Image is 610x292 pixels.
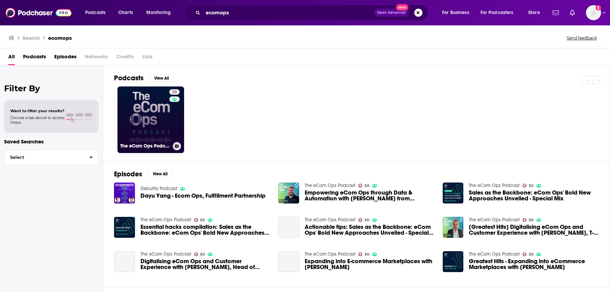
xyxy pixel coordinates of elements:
h3: Search [23,35,40,41]
svg: Add a profile image [596,5,601,11]
a: The eCom Ops Podcast [469,251,520,257]
a: Show notifications dropdown [567,7,578,19]
a: 30 [194,218,205,222]
a: EpisodesView All [114,170,172,178]
a: 30 [522,184,533,188]
a: 30 [358,184,369,188]
a: [Greatest Hits] Digitalising eCom Ops and Customer Experience with Björn Radde, T-Systems Interna... [469,224,599,236]
span: 30 [364,219,369,222]
a: Expanding into E-commerce Marketplaces with David Cikanek [305,258,434,270]
span: Credits [116,51,134,65]
h2: Episodes [114,170,142,178]
a: The eCom Ops Podcast [469,183,520,188]
a: Essential hacks compilation: Sales as the Backbone: eCom Ops' Bold New Approaches Unveiled [140,224,270,236]
img: Dayu Yang - Ecom Ops, Fulfillment Partnership [114,183,135,203]
a: Episodes [54,51,77,65]
h3: The eCom Ops Podcast [120,143,170,149]
button: Open AdvancedNew [374,9,409,17]
a: Podcasts [23,51,46,65]
a: The eCom Ops Podcast [305,217,355,223]
span: For Business [442,8,469,17]
span: Logged in as Society22 [586,5,601,20]
a: Empowering eCom Ops through Data & Automation with William Christensen from DataAutomation [305,190,434,201]
span: 30 [200,253,205,256]
a: 30 [522,218,533,222]
a: Digitalising eCom Ops and Customer Experience with Björn Radde, Head of Digital Marketing & VP of... [114,251,135,272]
img: [Greatest Hits] Digitalising eCom Ops and Customer Experience with Björn Radde, T-Systems Interna... [443,217,464,238]
span: 30 [529,253,533,256]
a: Dayu Yang - Ecom Ops, Fulfillment Partnership [140,193,266,199]
img: Empowering eCom Ops through Data & Automation with William Christensen from DataAutomation [278,183,299,203]
a: Charts [114,7,137,18]
span: 30 [529,219,533,222]
img: User Profile [586,5,601,20]
a: Actionable tips: Sales as the Backbone: eCom Ops' Bold New Approaches Unveiled - Special Mix [278,217,299,238]
span: Lists [142,51,152,65]
a: 30 [358,252,369,256]
span: 30 [200,219,205,222]
h3: ecomops [48,35,72,41]
span: Greatest Hits - Expanding into eCommerce Marketplaces with [PERSON_NAME] [469,258,599,270]
span: 30 [364,253,369,256]
button: open menu [476,7,523,18]
span: Podcasts [85,8,105,17]
button: open menu [142,7,180,18]
button: View All [148,170,172,178]
img: Sales as the Backbone: eCom Ops' Bold New Approaches Unveiled - Special Mix [443,183,464,203]
img: Greatest Hits - Expanding into eCommerce Marketplaces with David Cikanek [443,251,464,272]
span: Select [4,155,84,160]
a: The eCom Ops Podcast [140,251,191,257]
span: Charts [118,8,133,17]
button: open menu [80,7,114,18]
span: [Greatest Hits] Digitalising eCom Ops and Customer Experience with [PERSON_NAME], T-Systems Inter... [469,224,599,236]
a: The eCom Ops Podcast [140,217,191,223]
a: 30 [522,252,533,256]
a: 30 [169,89,180,95]
span: Want to filter your results? [10,108,65,113]
a: Sales as the Backbone: eCom Ops' Bold New Approaches Unveiled - Special Mix [469,190,599,201]
div: Search podcasts, credits, & more... [191,5,435,21]
a: Debutify Podcast [140,186,177,191]
span: 30 [172,89,177,96]
span: Open Advanced [377,11,406,14]
img: Podchaser - Follow, Share and Rate Podcasts [5,6,71,19]
span: Monitoring [146,8,171,17]
span: 30 [529,184,533,187]
span: Empowering eCom Ops through Data & Automation with [PERSON_NAME] from DataAutomation [305,190,434,201]
a: PodcastsView All [114,74,174,82]
a: The eCom Ops Podcast [305,251,355,257]
img: Essential hacks compilation: Sales as the Backbone: eCom Ops' Bold New Approaches Unveiled [114,217,135,238]
a: Greatest Hits - Expanding into eCommerce Marketplaces with David Cikanek [469,258,599,270]
span: Digitalising eCom Ops and Customer Experience with [PERSON_NAME], Head of Digital Marketing & VP ... [140,258,270,270]
a: 30The eCom Ops Podcast [117,86,184,153]
input: Search podcasts, credits, & more... [203,7,374,18]
a: 30 [358,218,369,222]
span: More [528,8,540,17]
span: Expanding into E-commerce Marketplaces with [PERSON_NAME] [305,258,434,270]
button: Show profile menu [586,5,601,20]
a: Show notifications dropdown [550,7,562,19]
h2: Podcasts [114,74,144,82]
a: Actionable tips: Sales as the Backbone: eCom Ops' Bold New Approaches Unveiled - Special Mix [305,224,434,236]
a: Expanding into E-commerce Marketplaces with David Cikanek [278,251,299,272]
span: Networks [85,51,108,65]
span: New [396,4,408,11]
span: 30 [364,184,369,187]
a: The eCom Ops Podcast [305,183,355,188]
a: The eCom Ops Podcast [469,217,520,223]
a: Digitalising eCom Ops and Customer Experience with Björn Radde, Head of Digital Marketing & VP of... [140,258,270,270]
a: All [8,51,15,65]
